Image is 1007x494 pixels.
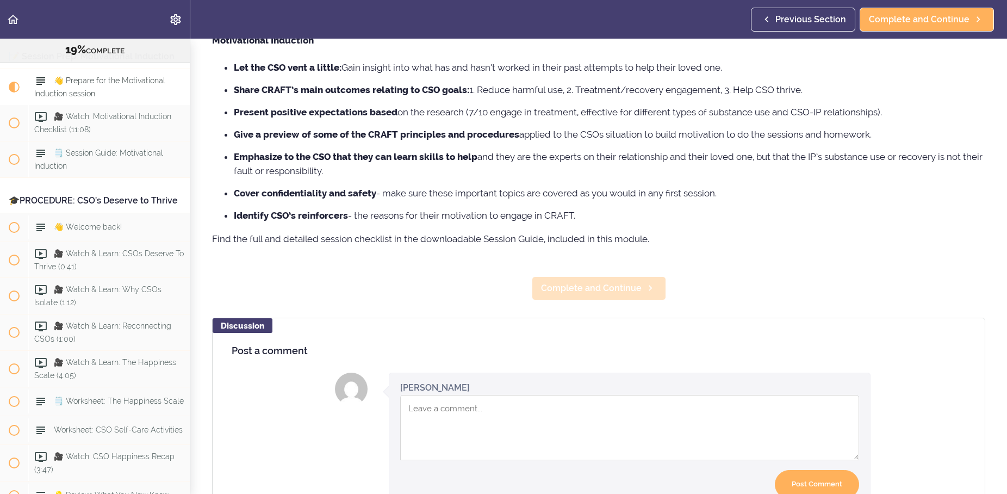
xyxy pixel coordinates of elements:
[54,426,183,435] span: Worksheet: CSO Self-Care Activities
[212,35,314,46] strong: Motivational Induction
[213,318,272,333] div: Discussion
[34,249,184,270] span: 🎥 Watch & Learn: CSOs Deserve To Thrive (0:41)
[54,397,184,406] span: 🗒️ Worksheet: The Happiness Scale
[34,359,176,380] span: 🎥 Watch & Learn: The Happiness Scale (4:05)
[65,43,86,56] span: 19%
[234,84,469,95] strong: Share CRAFT’s main outcomes relating to CSO goals:
[34,322,171,343] span: 🎥 Watch & Learn: Reconnecting CSOs (1:00)
[400,381,470,394] div: [PERSON_NAME]
[7,13,20,26] svg: Back to course curriculum
[234,60,985,75] li: Gain insight into what has and hasn’t worked in their past attempts to help their loved one.
[400,395,859,460] textarea: Comment box
[34,112,171,133] span: 🎥 Watch: Motivational Induction Checklist (11:08)
[212,231,985,247] p: Find the full and detailed session checklist in the downloadable Session Guide, included in this ...
[34,286,161,307] span: 🎥 Watch & Learn: Why CSOs Isolate (1:12)
[232,345,966,356] h4: Post a comment
[234,210,348,221] strong: Identify CSO’s reinforcers
[335,373,368,405] img: Patricia Maltby
[169,13,182,26] svg: Settings Menu
[751,8,855,32] a: Previous Section
[234,83,985,97] li: 1. Reduce harmful use, 2. Treatment/recovery engagement, 3. Help CSO thrive.
[234,208,985,223] li: - the reasons for their motivation to engage in CRAFT.
[234,129,519,140] strong: Give a preview of some of the CRAFT principles and procedures
[775,13,846,26] span: Previous Section
[234,150,985,178] li: and they are the experts on their relationship and their loved one, but that the IP’s substance u...
[860,8,994,32] a: Complete and Continue
[532,276,666,300] a: Complete and Continue
[234,62,341,73] strong: Let the CSO vent a little:
[869,13,969,26] span: Complete and Continue
[234,151,477,162] strong: Emphasize to the CSO that they can learn skills to help
[34,76,165,97] span: 👋 Prepare for the Motivational Induction session
[234,186,985,200] li: - make sure these important topics are covered as you would in any first session.
[34,453,175,474] span: 🎥 Watch: CSO Happiness Recap (3:47)
[34,149,163,170] span: 🗒️ Session Guide: Motivational Induction
[234,188,376,199] strong: Cover confidentiality and safety
[234,105,985,119] li: on the research (7/10 engage in treatment, effective for different types of substance use and CSO...
[54,223,122,231] span: 👋 Welcome back!
[541,282,642,295] span: Complete and Continue
[14,43,176,57] div: COMPLETE
[234,107,397,118] strong: Present positive expectations based
[234,127,985,141] li: applied to the CSOs situation to build motivation to do the sessions and homework.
